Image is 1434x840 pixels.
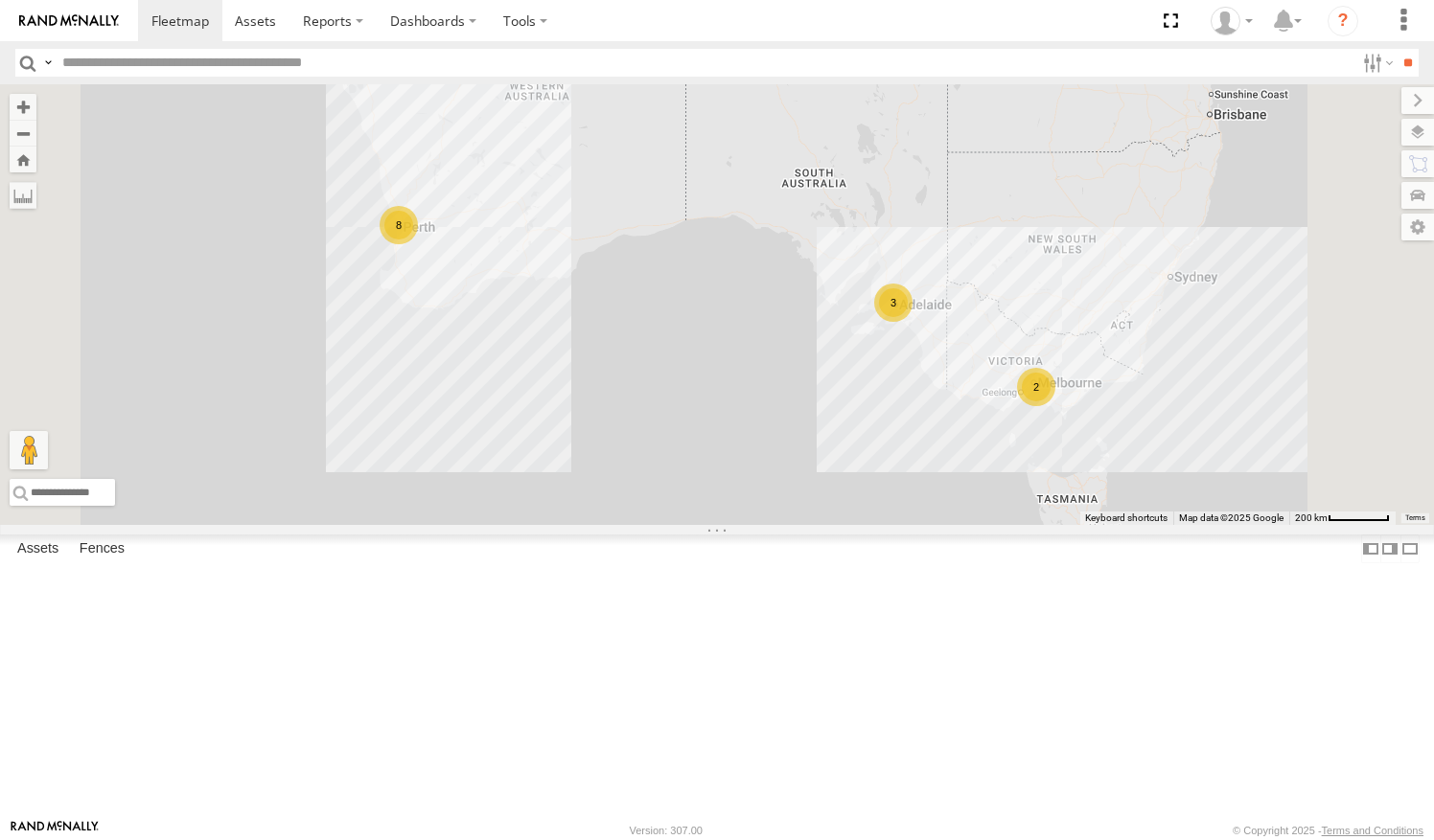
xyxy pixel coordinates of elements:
label: Hide Summary Table [1400,534,1420,562]
a: Terms and Conditions [1322,825,1423,836]
label: Search Query [40,49,56,77]
div: Kaitlin Tomsett [1204,7,1260,35]
div: 3 [874,284,913,322]
div: Version: 307.00 [630,825,703,836]
span: Map data ©2025 Google [1179,512,1284,523]
label: Search Filter Options [1355,49,1397,77]
a: Terms (opens in new tab) [1405,514,1425,522]
button: Map Scale: 200 km per 61 pixels [1289,511,1396,525]
label: Dock Summary Table to the Right [1380,534,1399,562]
label: Map Settings [1401,214,1434,240]
button: Drag Pegman onto the map to open Street View [10,431,48,469]
button: Keyboard shortcuts [1085,511,1168,525]
i: ? [1328,6,1358,36]
div: 8 [380,206,418,244]
button: Zoom in [10,94,36,120]
label: Assets [8,535,68,562]
label: Measure [10,182,36,209]
div: © Copyright 2025 - [1233,825,1423,836]
label: Fences [70,535,134,562]
button: Zoom Home [10,147,36,172]
button: Zoom out [10,120,36,147]
label: Dock Summary Table to the Left [1361,534,1380,562]
span: 200 km [1295,512,1328,523]
div: 2 [1017,368,1055,406]
a: Visit our Website [11,821,99,840]
img: rand-logo.svg [19,14,119,28]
